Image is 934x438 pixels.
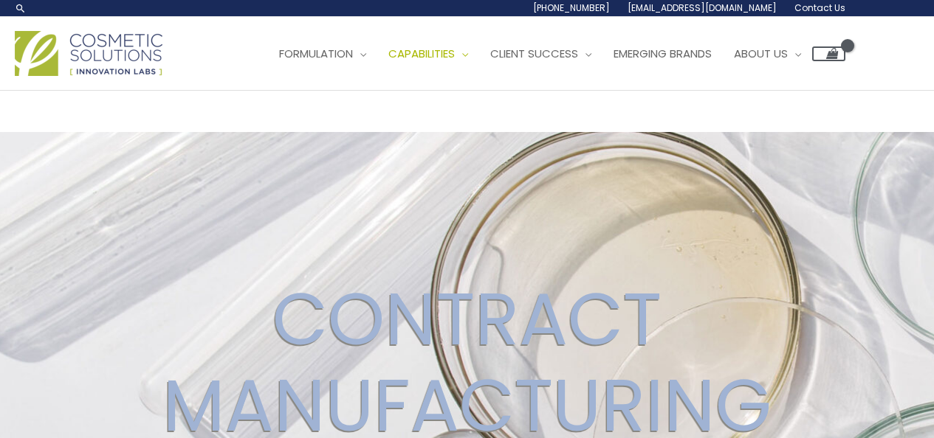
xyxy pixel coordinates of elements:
a: Capabilities [377,32,479,76]
a: Search icon link [15,2,27,14]
a: Emerging Brands [602,32,723,76]
a: View Shopping Cart, empty [812,46,845,61]
a: About Us [723,32,812,76]
span: Emerging Brands [614,46,712,61]
span: Contact Us [794,1,845,14]
img: Cosmetic Solutions Logo [15,31,162,76]
a: Formulation [268,32,377,76]
span: Client Success [490,46,578,61]
span: Capabilities [388,46,455,61]
span: About Us [734,46,788,61]
span: [PHONE_NUMBER] [533,1,610,14]
span: Formulation [279,46,353,61]
a: Client Success [479,32,602,76]
nav: Site Navigation [257,32,845,76]
span: [EMAIL_ADDRESS][DOMAIN_NAME] [628,1,777,14]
